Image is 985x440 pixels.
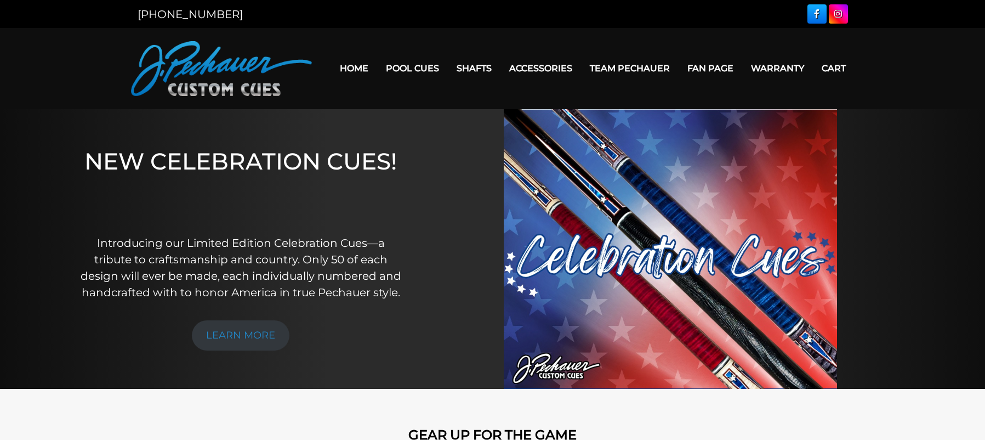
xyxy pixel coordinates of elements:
a: Cart [813,54,855,82]
a: Team Pechauer [581,54,679,82]
a: Warranty [742,54,813,82]
a: Shafts [448,54,500,82]
p: Introducing our Limited Edition Celebration Cues—a tribute to craftsmanship and country. Only 50 ... [79,235,402,301]
a: Home [331,54,377,82]
img: Pechauer Custom Cues [131,41,312,96]
a: [PHONE_NUMBER] [138,8,243,21]
a: Fan Page [679,54,742,82]
h1: NEW CELEBRATION CUES! [79,148,402,219]
a: LEARN MORE [192,320,289,351]
a: Pool Cues [377,54,448,82]
a: Accessories [500,54,581,82]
